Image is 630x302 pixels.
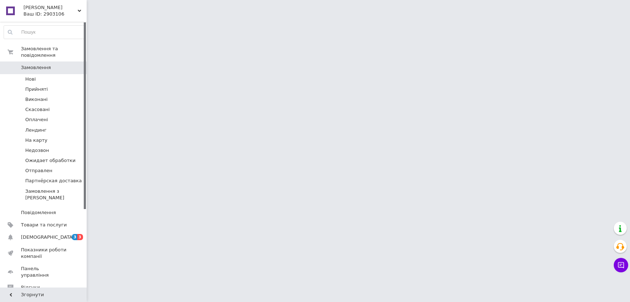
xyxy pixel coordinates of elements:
span: 3 [77,234,83,240]
input: Пошук [4,26,84,39]
span: Партнёрская доставка [25,178,82,184]
span: Скасовані [25,106,50,113]
span: Показники роботи компанії [21,247,67,260]
span: Ожидает обработки [25,157,75,164]
span: Замовлення та повідомлення [21,46,87,59]
span: Панель управління [21,265,67,278]
span: Оплачені [25,116,48,123]
span: Отправлен [25,167,52,174]
button: Чат з покупцем [614,258,628,272]
span: На карту [25,137,47,144]
div: Ваш ID: 2903106 [23,11,87,17]
span: [DEMOGRAPHIC_DATA] [21,234,74,241]
span: Виконані [25,96,48,103]
span: Замовлення з [PERSON_NAME] [25,188,84,201]
span: Повідомлення [21,209,56,216]
span: 3 [72,234,78,240]
span: Товари та послуги [21,222,67,228]
span: Лендинг [25,127,47,133]
span: Прийняті [25,86,48,93]
span: БІО Трейдінг [23,4,78,11]
span: Замовлення [21,64,51,71]
span: Недозвон [25,147,49,154]
span: Нові [25,76,36,82]
span: Відгуки [21,284,40,291]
